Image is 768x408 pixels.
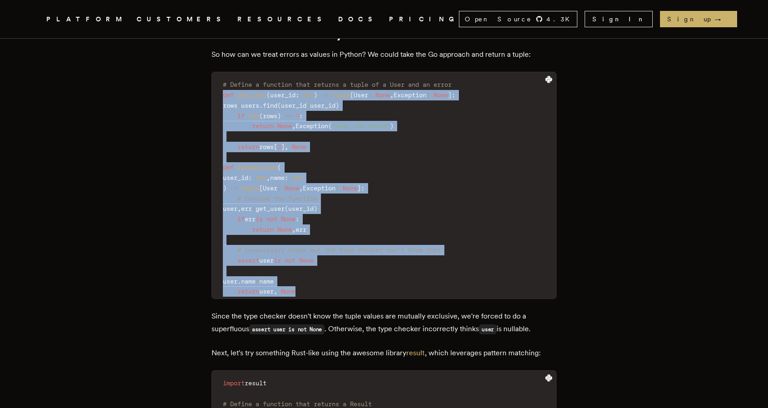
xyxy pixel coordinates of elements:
[292,174,303,181] span: str
[237,205,241,212] span: ,
[259,278,274,285] span: name
[406,348,425,357] a: result
[248,112,259,119] span: len
[223,91,234,99] span: def
[292,226,295,233] span: ,
[223,174,248,181] span: user_id
[259,112,263,119] span: (
[230,184,234,192] span: -
[223,184,226,192] span: )
[335,102,339,109] span: )
[295,122,328,129] span: Exception
[237,278,241,285] span: .
[259,143,274,150] span: rows
[248,174,252,181] span: :
[281,143,285,150] span: ]
[245,379,266,387] span: result
[223,81,452,88] span: # Define a function that returns a tuple of a User and an error
[285,205,288,212] span: (
[259,102,263,109] span: .
[277,184,281,192] span: |
[479,324,497,334] code: user
[335,184,339,192] span: |
[237,102,241,109] span: =
[241,184,259,192] span: tuple
[390,122,394,129] span: )
[237,246,441,254] span: # Unnecessary check but the type checker can't know that
[325,91,328,99] span: >
[354,91,368,99] span: User
[426,91,430,99] span: |
[281,215,295,223] span: None
[285,174,288,181] span: :
[299,184,303,192] span: ,
[270,91,295,99] span: user_id
[237,195,317,202] span: # Consume the function
[259,288,274,295] span: user
[237,257,259,264] span: assert
[223,278,237,285] span: user
[237,14,327,25] button: RESOURCES
[448,91,452,99] span: ]
[292,122,295,129] span: ,
[249,324,325,334] code: assert user is not None
[285,112,292,119] span: ==
[285,257,295,264] span: not
[328,122,332,129] span: (
[263,184,277,192] span: User
[299,112,303,119] span: :
[237,288,259,295] span: return
[350,91,354,99] span: [
[585,11,653,27] a: Sign In
[256,215,263,223] span: is
[277,112,281,119] span: )
[310,102,335,109] span: user_id
[241,102,259,109] span: users
[259,257,274,264] span: user
[321,91,325,99] span: -
[277,143,281,150] span: 0
[46,14,126,25] button: PLATFORM
[223,379,245,387] span: import
[299,257,314,264] span: None
[237,215,245,223] span: if
[237,91,266,99] span: get_user
[266,215,277,223] span: not
[277,122,292,129] span: None
[368,91,372,99] span: |
[332,122,390,129] span: "user not found"
[274,143,277,150] span: [
[237,112,245,119] span: if
[223,102,237,109] span: rows
[452,91,455,99] span: :
[303,184,335,192] span: Exception
[285,184,299,192] span: None
[465,15,532,24] span: Open Source
[277,102,281,109] span: (
[256,174,266,181] span: str
[223,400,372,408] span: # Define a function that returns a Result
[259,184,263,192] span: [
[252,205,256,212] span: =
[306,102,310,109] span: =
[263,112,277,119] span: rows
[252,122,274,129] span: return
[237,143,259,150] span: return
[281,102,306,109] span: user_id
[256,278,259,285] span: =
[660,11,737,27] a: Sign up
[295,215,299,223] span: :
[314,205,317,212] span: )
[212,48,556,61] p: So how can we treat errors as values in Python? We could take the Go approach and return a tuple:
[212,310,556,336] p: Since the type checker doesn't know the tuple values are mutually exclusive, we're forced to do a...
[245,215,256,223] span: err
[263,102,277,109] span: find
[277,226,292,233] span: None
[394,91,426,99] span: Exception
[256,205,285,212] span: get_user
[288,205,314,212] span: user_id
[295,91,299,99] span: :
[303,91,314,99] span: str
[375,91,390,99] span: None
